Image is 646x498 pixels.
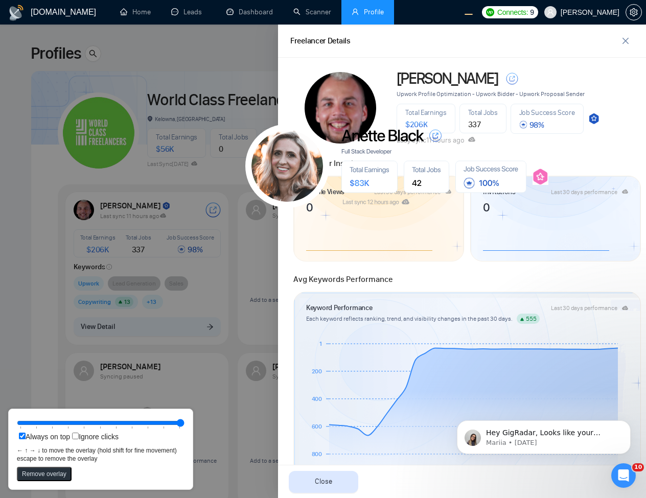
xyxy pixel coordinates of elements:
span: user [547,9,554,16]
div: Freelancer Details [290,35,351,48]
span: Close [315,476,332,487]
button: setting [626,4,642,20]
span: 555 [526,315,537,322]
span: 10 [632,463,644,471]
a: [PERSON_NAME] [397,70,599,87]
span: 9 [530,7,534,18]
tspan: 1 [319,341,322,348]
span: user [352,8,359,15]
span: close [618,37,633,45]
article: Keyword Performance [306,302,372,314]
iframe: Intercom notifications message [442,399,646,470]
span: Connects: [497,7,528,18]
span: Total Earnings [405,108,447,117]
a: homeHome [120,8,151,16]
tspan: 600 [312,423,322,431]
img: logo [8,5,25,21]
tspan: 800 [312,451,322,458]
a: dashboardDashboard [226,8,273,16]
button: Close [289,471,358,493]
span: Job Success Score [519,108,575,117]
tspan: 400 [312,395,322,402]
span: Total Jobs [468,108,498,117]
span: Avg Keywords Performance [293,274,393,284]
a: messageLeads [171,8,206,16]
article: Each keyword reflects ranking, trend, and visibility changes in the past 30 days. [306,314,628,324]
a: setting [626,8,642,16]
span: [PERSON_NAME] [397,70,498,87]
img: top_rated [588,113,599,125]
button: close [617,33,634,49]
iframe: Intercom live chat [611,463,636,488]
div: Last 30 days performance [551,305,617,311]
span: setting [626,8,641,16]
span: $ 206K [405,120,428,129]
tspan: 200 [312,368,322,375]
span: 337 [468,120,481,129]
img: upwork-logo.png [486,8,494,16]
img: c10GBoLTXSPpA_GbOW6Asz6ezzq94sh5Qpa9HzqRBbZM5X61F0yulIkAfLUkUaRz18 [305,72,376,144]
span: Profile [364,8,384,16]
span: 98 % [519,120,544,130]
span: Upwork Profile Optimization - Upwork Bidder - Upwork Proposal Sender [397,90,585,98]
div: Last 30 days performance [551,189,617,195]
a: searchScanner [293,8,331,16]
